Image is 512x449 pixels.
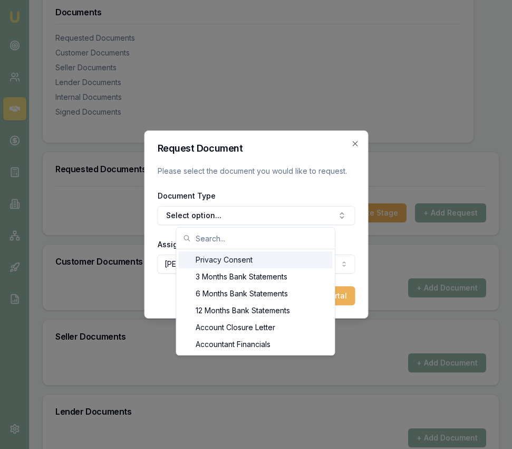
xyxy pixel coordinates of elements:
[179,353,333,370] div: Accountant Letter
[177,249,335,355] div: Search...
[179,251,333,268] div: Privacy Consent
[157,240,215,249] label: Assigned Client
[179,285,333,302] div: 6 Months Bank Statements
[157,144,355,153] h2: Request Document
[196,228,329,249] input: Search...
[179,319,333,336] div: Account Closure Letter
[179,268,333,285] div: 3 Months Bank Statements
[157,166,355,176] p: Please select the document you would like to request.
[179,336,333,353] div: Accountant Financials
[179,302,333,319] div: 12 Months Bank Statements
[157,206,355,225] button: Select option...
[157,191,215,200] label: Document Type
